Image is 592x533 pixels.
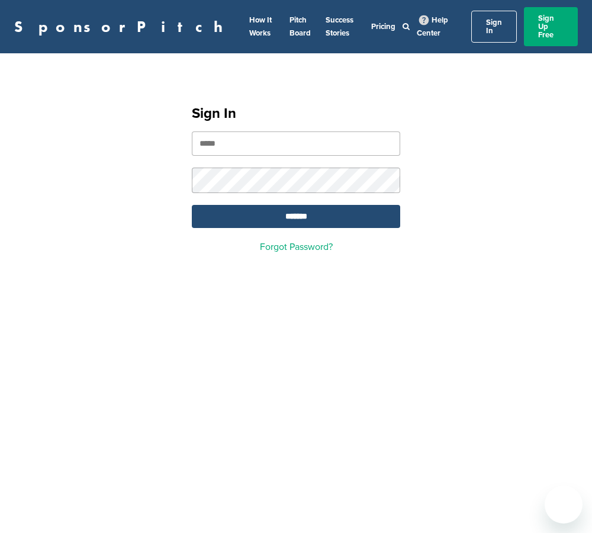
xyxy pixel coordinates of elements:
a: Sign In [471,11,517,43]
a: Success Stories [326,15,353,38]
a: SponsorPitch [14,19,230,34]
iframe: Button to launch messaging window [545,486,583,524]
a: Forgot Password? [260,241,333,253]
h1: Sign In [192,103,400,124]
a: Sign Up Free [524,7,578,46]
a: Pricing [371,22,395,31]
a: Pitch Board [289,15,311,38]
a: How It Works [249,15,272,38]
a: Help Center [417,13,448,40]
